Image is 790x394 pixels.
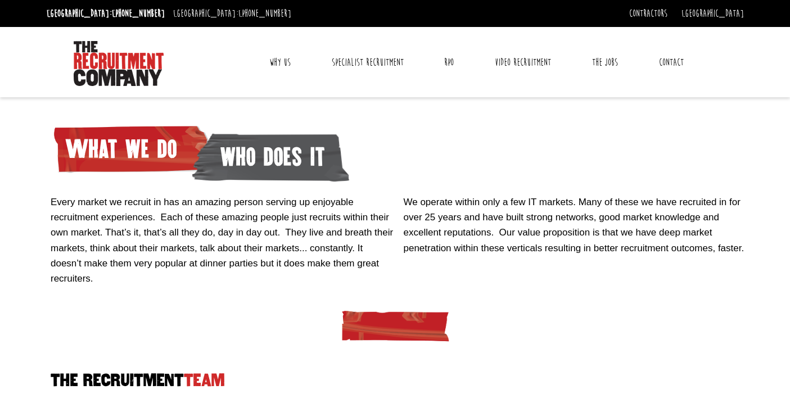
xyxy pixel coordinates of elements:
[44,4,168,22] li: [GEOGRAPHIC_DATA]:
[184,371,225,390] span: Team
[436,48,462,76] a: RPO
[51,194,395,286] p: Every market we recruit in has an amazing person serving up enjoyable recruitment experiences. Ea...
[404,194,748,256] p: We operate within only a few IT markets. Many of these we have recruited in for over 25 years and...
[112,7,165,20] a: [PHONE_NUMBER]
[47,372,744,390] h2: The Recruitment
[238,7,291,20] a: [PHONE_NUMBER]
[681,7,744,20] a: [GEOGRAPHIC_DATA]
[741,243,744,253] span: .
[584,48,626,76] a: The Jobs
[323,48,412,76] a: Specialist Recruitment
[629,7,667,20] a: Contractors
[170,4,294,22] li: [GEOGRAPHIC_DATA]:
[261,48,299,76] a: Why Us
[651,48,692,76] a: Contact
[486,48,559,76] a: Video Recruitment
[74,41,164,86] img: The Recruitment Company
